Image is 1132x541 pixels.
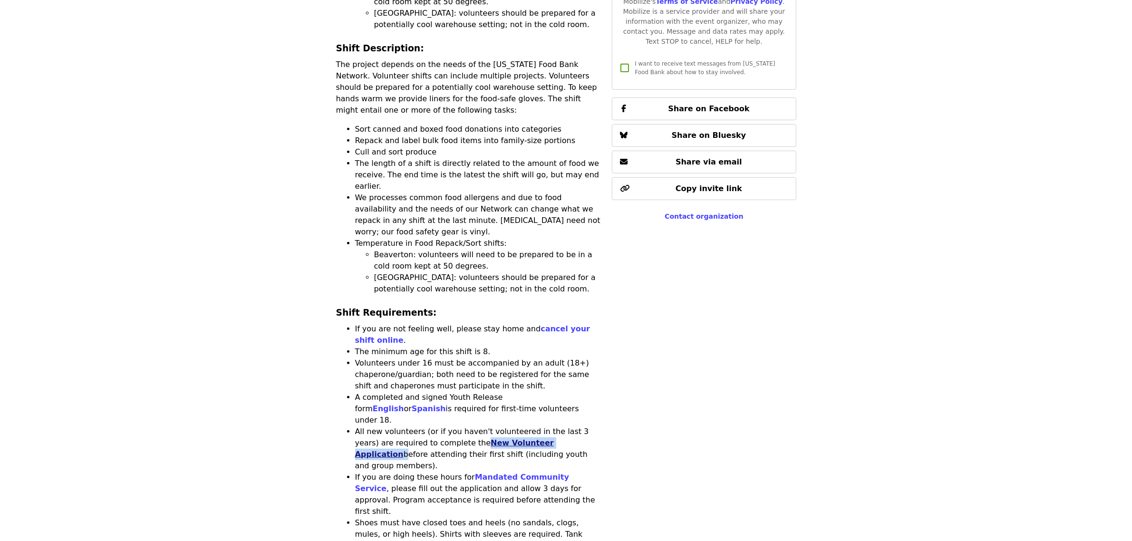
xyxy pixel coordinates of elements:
[355,357,601,392] li: Volunteers under 16 must be accompanied by an adult (18+) chaperone/guardian; both need to be reg...
[612,177,796,200] button: Copy invite link
[336,43,424,53] strong: Shift Description:
[676,184,742,193] span: Copy invite link
[676,157,742,166] span: Share via email
[355,472,601,517] li: If you are doing these hours for , please fill out the application and allow 3 days for approval....
[672,131,746,140] span: Share on Bluesky
[612,151,796,174] button: Share via email
[355,135,601,146] li: Repack and label bulk food items into family-size portions
[355,438,554,459] a: New Volunteer Application
[355,392,601,426] li: A completed and signed Youth Release form or is required for first-time volunteers under 18.
[412,404,446,413] a: Spanish
[612,124,796,147] button: Share on Bluesky
[373,404,404,413] a: English
[355,324,590,345] a: cancel your shift online
[612,97,796,120] button: Share on Facebook
[374,249,601,272] li: Beaverton: volunteers will need to be prepared to be in a cold room kept at 50 degrees.
[355,158,601,192] li: The length of a shift is directly related to the amount of food we receive. The end time is the l...
[355,146,601,158] li: Cull and sort produce
[355,346,601,357] li: The minimum age for this shift is 8.
[355,426,601,472] li: All new volunteers (or if you haven't volunteered in the last 3 years) are required to complete t...
[355,192,601,238] li: We processes common food allergens and due to food availability and the needs of our Network can ...
[355,473,570,493] a: Mandated Community Service
[355,124,601,135] li: Sort canned and boxed food donations into categories
[665,213,743,220] a: Contact organization
[635,60,775,76] span: I want to receive text messages from [US_STATE] Food Bank about how to stay involved.
[336,308,437,318] strong: Shift Requirements:
[374,8,601,30] li: [GEOGRAPHIC_DATA]: volunteers should be prepared for a potentially cool warehouse setting; not in...
[336,59,601,116] p: The project depends on the needs of the [US_STATE] Food Bank Network. Volunteer shifts can includ...
[355,238,601,295] li: Temperature in Food Repack/Sort shifts:
[355,323,601,346] li: If you are not feeling well, please stay home and .
[668,104,749,113] span: Share on Facebook
[374,272,601,295] li: [GEOGRAPHIC_DATA]: volunteers should be prepared for a potentially cool warehouse setting; not in...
